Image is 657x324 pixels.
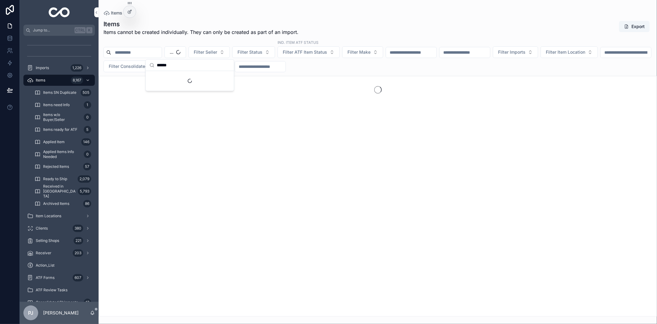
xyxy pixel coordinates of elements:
[36,251,51,255] span: Receiver
[31,136,95,147] a: Applied Item146
[103,10,122,16] a: Items
[33,28,72,33] span: Jump to...
[23,62,95,73] a: Imports1,226
[20,36,99,302] div: scrollable content
[43,164,69,169] span: Rejected Items
[84,151,91,158] div: 0
[36,300,78,305] span: Consolidated Shipments
[31,161,95,172] a: Rejected Items57
[111,10,122,16] span: Items
[103,60,181,72] button: Select Button
[73,225,83,232] div: 380
[31,87,95,98] a: Items SN Duplicate505
[493,46,538,58] button: Select Button
[83,200,91,207] div: 86
[36,263,55,268] span: Action_List
[36,65,49,70] span: Imports
[541,46,598,58] button: Select Button
[23,272,95,283] a: ATF Forms607
[31,149,95,160] a: Applied Items Info Needed0
[103,28,298,36] span: Items cannot be created individually. They can only be created as part of an import.
[49,7,70,17] img: App logo
[71,77,83,84] div: 8,167
[23,75,95,86] a: Items8,167
[23,235,95,246] a: Selling Shops221
[232,46,275,58] button: Select Button
[74,237,83,244] div: 221
[78,175,91,183] div: 2,079
[84,126,91,133] div: 5
[619,21,650,32] button: Export
[164,46,186,58] button: Select Button
[78,188,91,195] div: 5,793
[36,238,59,243] span: Selling Shops
[23,260,95,271] a: Action_List
[83,163,91,170] div: 57
[23,297,95,308] a: Consolidated Shipments17
[342,46,383,58] button: Select Button
[546,49,585,55] span: Filter Item Location
[73,249,83,257] div: 203
[43,139,65,144] span: Applied Item
[43,112,81,122] span: Items w/o Buyer/Seller
[23,210,95,222] a: Item Locations
[43,90,76,95] span: Items SN Duplicate
[347,49,371,55] span: Filter Make
[84,299,91,306] div: 17
[43,310,79,316] p: [PERSON_NAME]
[75,27,86,33] span: Ctrl
[43,149,81,159] span: Applied Items Info Needed
[109,63,168,69] span: Filter Consolidated Shipment
[498,49,525,55] span: Filter Imports
[23,223,95,234] a: Clients380
[43,201,69,206] span: Archived Items
[31,112,95,123] a: Items w/o Buyer/Seller0
[194,49,217,55] span: Filter Seller
[81,138,91,146] div: 146
[71,64,83,72] div: 1,226
[23,247,95,259] a: Receiver203
[31,124,95,135] a: Items ready for ATF5
[23,285,95,296] a: ATF Review Tasks
[84,114,91,121] div: 0
[23,25,95,36] button: Jump to...CtrlK
[103,20,298,28] h1: Items
[31,173,95,185] a: Ready to Ship2,079
[43,184,75,199] span: Received in [GEOGRAPHIC_DATA]
[43,102,70,107] span: Items need Info
[87,28,92,33] span: K
[43,127,77,132] span: Items ready for ATF
[36,226,48,231] span: Clients
[31,99,95,110] a: Items need Info1
[73,274,83,281] div: 607
[146,71,234,91] div: Suggestions
[283,49,327,55] span: Filter ATF Item Status
[28,309,34,317] span: PJ
[278,46,340,58] button: Select Button
[237,49,262,55] span: Filter Status
[189,46,230,58] button: Select Button
[36,275,55,280] span: ATF Forms
[36,78,45,83] span: Items
[278,39,318,45] label: ind. Item ATF Status
[170,49,173,55] span: ...
[36,214,61,218] span: Item Locations
[84,101,91,109] div: 1
[81,89,91,96] div: 505
[43,177,67,181] span: Ready to Ship
[31,186,95,197] a: Received in [GEOGRAPHIC_DATA]5,793
[36,288,67,293] span: ATF Review Tasks
[31,198,95,209] a: Archived Items86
